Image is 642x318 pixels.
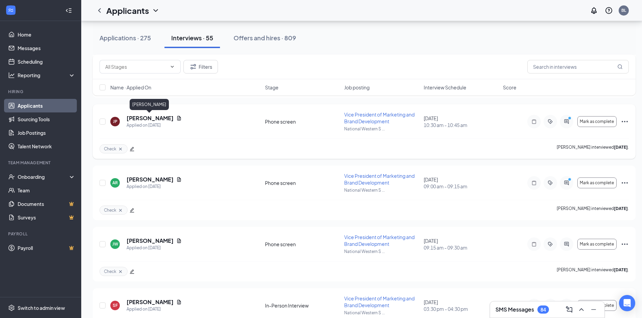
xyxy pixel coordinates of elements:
div: Applied on [DATE] [127,245,182,251]
p: [PERSON_NAME] interviewed . [557,267,629,276]
button: Mark as complete [577,116,617,127]
div: [PERSON_NAME] [130,99,169,110]
svg: ComposeMessage [565,305,573,314]
button: Filter Filters [183,60,218,73]
a: Messages [18,41,75,55]
svg: Ellipses [621,118,629,126]
div: Phone screen [265,179,340,186]
button: Minimize [588,304,599,315]
span: Name · Applied On [110,84,151,91]
p: National Western S ... [344,310,419,316]
a: Home [18,28,75,41]
div: Payroll [8,231,74,237]
h5: [PERSON_NAME] [127,176,174,183]
div: Applied on [DATE] [127,183,182,190]
span: Vice President of Marketing and Brand Development [344,234,415,247]
button: Mark as complete [577,177,617,188]
span: 03:30 pm - 04:30 pm [424,305,499,312]
span: edit [130,147,134,151]
svg: Note [530,119,538,124]
div: Switch to admin view [18,304,65,311]
svg: Cross [118,269,123,274]
span: Check [104,269,116,274]
svg: ActiveChat [562,119,571,124]
span: Mark as complete [580,119,614,124]
svg: ActiveChat [562,241,571,247]
div: Hiring [8,89,74,94]
span: Interview Schedule [424,84,466,91]
p: [PERSON_NAME] interviewed . [557,206,629,215]
svg: WorkstreamLogo [7,7,14,14]
button: ChevronUp [576,304,587,315]
span: Check [104,207,116,213]
span: Vice President of Marketing and Brand Development [344,173,415,186]
svg: Document [176,115,182,121]
div: Applied on [DATE] [127,122,182,129]
a: DocumentsCrown [18,197,75,211]
div: JP [113,119,117,124]
span: Mark as complete [580,181,614,185]
svg: Note [530,180,538,186]
a: Job Postings [18,126,75,140]
svg: Minimize [590,305,598,314]
svg: Document [176,299,182,305]
p: [PERSON_NAME] interviewed . [557,144,629,153]
input: Search in interviews [527,60,629,73]
span: Score [503,84,516,91]
div: SF [113,302,118,308]
div: [DATE] [424,299,499,312]
h5: [PERSON_NAME] [127,298,174,306]
div: [DATE] [424,176,499,190]
svg: Settings [8,304,15,311]
div: In-Person Interview [265,302,340,309]
div: JW [112,241,118,247]
svg: Ellipses [621,240,629,248]
svg: PrimaryDot [567,116,575,122]
div: Offers and hires · 809 [234,34,296,42]
button: Mark as complete [577,300,617,311]
svg: UserCheck [8,173,15,180]
svg: Analysis [8,72,15,79]
svg: Document [176,177,182,182]
svg: Notifications [590,6,598,15]
div: Team Management [8,160,74,166]
span: 09:15 am - 09:30 am [424,244,499,251]
b: [DATE] [614,206,628,211]
span: Stage [265,84,279,91]
span: 10:30 am - 10:45 am [424,122,499,128]
span: 09:00 am - 09:15 am [424,183,499,190]
p: National Western S ... [344,249,419,254]
a: Talent Network [18,140,75,153]
svg: Collapse [65,7,72,14]
svg: MagnifyingGlass [617,64,623,69]
div: Open Intercom Messenger [619,295,635,311]
h3: SMS Messages [495,306,534,313]
div: Applications · 275 [99,34,151,42]
svg: QuestionInfo [605,6,613,15]
span: Check [104,146,116,152]
h1: Applicants [106,5,149,16]
svg: ActiveTag [546,241,554,247]
svg: ActiveChat [562,180,571,186]
div: Applied on [DATE] [127,306,182,313]
svg: Cross [118,146,123,152]
div: Reporting [18,72,76,79]
svg: Note [530,241,538,247]
input: All Stages [105,63,167,70]
svg: Filter [189,63,197,71]
button: Mark as complete [577,239,617,250]
div: Phone screen [265,241,340,248]
div: AR [112,180,118,186]
svg: Document [176,238,182,243]
svg: ChevronLeft [95,6,104,15]
span: Job posting [344,84,370,91]
div: Onboarding [18,173,70,180]
div: Phone screen [265,118,340,125]
a: Sourcing Tools [18,112,75,126]
div: [DATE] [424,237,499,251]
span: Vice President of Marketing and Brand Development [344,295,415,308]
span: edit [130,269,134,274]
svg: ChevronDown [170,64,175,69]
p: National Western S ... [344,187,419,193]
